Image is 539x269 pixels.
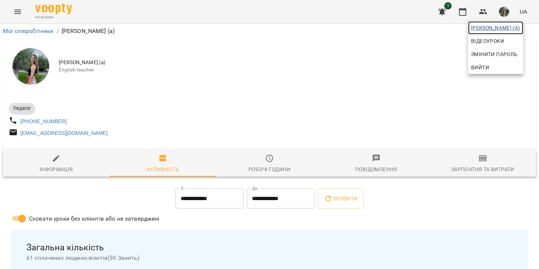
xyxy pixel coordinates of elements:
[471,23,520,32] span: [PERSON_NAME] (а)
[468,21,523,34] a: [PERSON_NAME] (а)
[471,50,520,59] span: Змінити пароль
[471,37,504,45] span: Відеоуроки
[471,63,489,72] span: Вийти
[468,48,523,61] a: Змінити пароль
[468,61,523,74] button: Вийти
[468,34,507,48] a: Відеоуроки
